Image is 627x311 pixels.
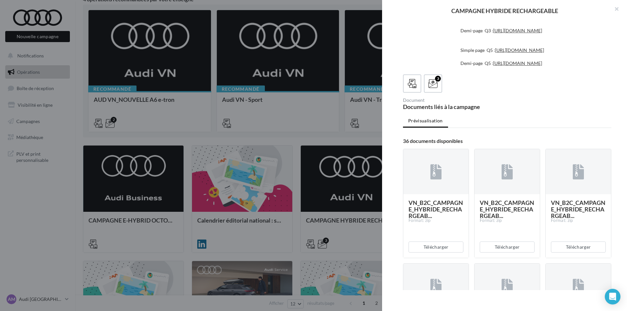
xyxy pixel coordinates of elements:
div: CAMPAGNE HYBRIDE RECHARGEABLE [393,8,617,14]
button: Télécharger [409,241,463,253]
a: [URL][DOMAIN_NAME] [493,28,542,33]
div: Documents liés à la campagne [403,104,505,110]
div: 36 documents disponibles [403,138,611,144]
div: Format: zip [480,218,535,224]
div: Open Intercom Messenger [605,289,620,304]
div: Format: zip [409,218,463,224]
a: [URL][DOMAIN_NAME] [495,47,544,53]
span: VN_B2C_CAMPAGNE_HYBRIDE_RECHARGEAB... [551,199,605,219]
div: Format: zip [551,218,606,224]
a: [URL][DOMAIN_NAME] [493,60,542,66]
span: VN_B2C_CAMPAGNE_HYBRIDE_RECHARGEAB... [480,199,534,219]
div: Document [403,98,505,102]
button: Télécharger [480,241,535,253]
div: 3 [435,76,441,82]
span: VN_B2C_CAMPAGNE_HYBRIDE_RECHARGEAB... [409,199,463,219]
button: Télécharger [551,241,606,253]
